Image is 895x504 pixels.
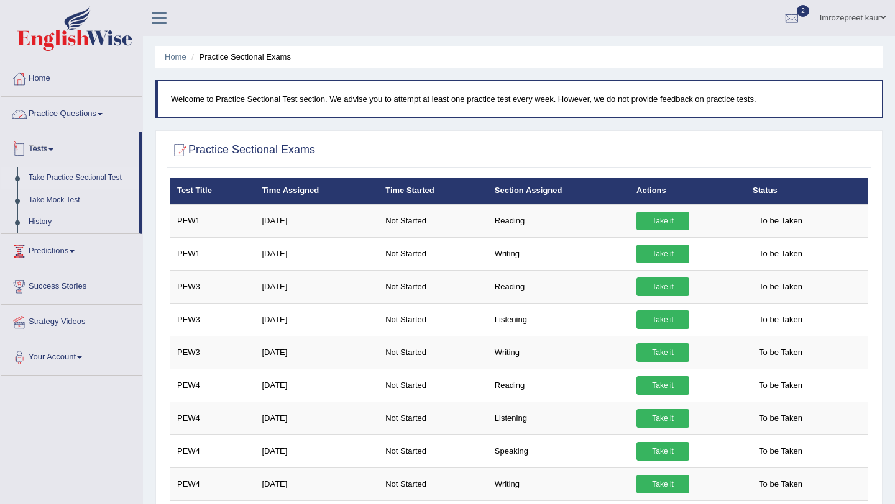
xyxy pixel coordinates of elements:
[1,132,139,163] a: Tests
[1,234,142,265] a: Predictions
[488,237,630,270] td: Writing
[170,141,315,160] h2: Practice Sectional Exams
[636,442,689,461] a: Take it
[753,310,809,329] span: To be Taken
[636,343,689,362] a: Take it
[753,376,809,395] span: To be Taken
[379,369,488,402] td: Not Started
[488,467,630,500] td: Writing
[165,52,186,61] a: Home
[23,211,139,233] a: History
[23,167,139,189] a: Take Practice Sectional Test
[636,310,689,329] a: Take it
[379,303,488,336] td: Not Started
[255,467,379,500] td: [DATE]
[379,204,488,238] td: Not Started
[170,204,255,238] td: PEW1
[753,343,809,362] span: To be Taken
[753,245,809,263] span: To be Taken
[170,434,255,467] td: PEW4
[488,434,630,467] td: Speaking
[797,5,809,17] span: 2
[636,277,689,296] a: Take it
[488,402,630,434] td: Listening
[488,336,630,369] td: Writing
[379,336,488,369] td: Not Started
[255,402,379,434] td: [DATE]
[630,178,746,204] th: Actions
[379,467,488,500] td: Not Started
[170,467,255,500] td: PEW4
[753,277,809,296] span: To be Taken
[636,376,689,395] a: Take it
[1,61,142,92] a: Home
[753,409,809,428] span: To be Taken
[255,434,379,467] td: [DATE]
[170,369,255,402] td: PEW4
[170,178,255,204] th: Test Title
[488,204,630,238] td: Reading
[379,270,488,303] td: Not Started
[170,402,255,434] td: PEW4
[255,303,379,336] td: [DATE]
[255,369,379,402] td: [DATE]
[1,340,142,371] a: Your Account
[255,178,379,204] th: Time Assigned
[255,336,379,369] td: [DATE]
[170,336,255,369] td: PEW3
[379,237,488,270] td: Not Started
[636,409,689,428] a: Take it
[488,303,630,336] td: Listening
[170,270,255,303] td: PEW3
[255,237,379,270] td: [DATE]
[1,97,142,128] a: Practice Questions
[23,189,139,212] a: Take Mock Test
[488,369,630,402] td: Reading
[636,245,689,263] a: Take it
[255,204,379,238] td: [DATE]
[379,178,488,204] th: Time Started
[636,212,689,230] a: Take it
[379,402,488,434] td: Not Started
[170,303,255,336] td: PEW3
[488,178,630,204] th: Section Assigned
[171,93,870,105] p: Welcome to Practice Sectional Test section. We advise you to attempt at least one practice test e...
[636,475,689,493] a: Take it
[1,269,142,300] a: Success Stories
[379,434,488,467] td: Not Started
[746,178,868,204] th: Status
[753,212,809,230] span: To be Taken
[1,305,142,336] a: Strategy Videos
[255,270,379,303] td: [DATE]
[488,270,630,303] td: Reading
[753,442,809,461] span: To be Taken
[753,475,809,493] span: To be Taken
[170,237,255,270] td: PEW1
[188,51,291,63] li: Practice Sectional Exams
